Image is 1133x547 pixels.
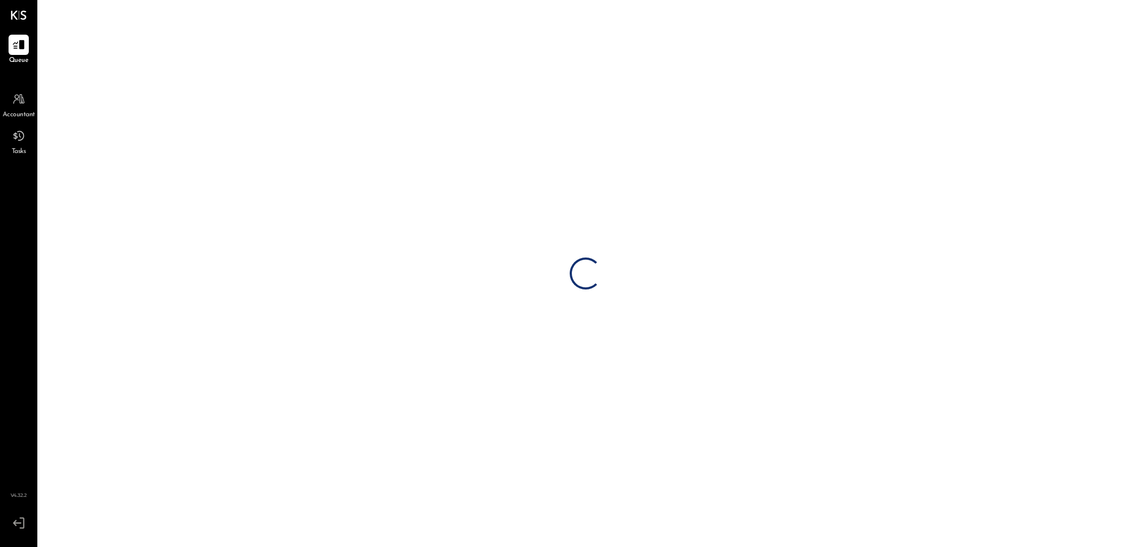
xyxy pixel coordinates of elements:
span: Accountant [3,110,35,120]
a: Queue [1,35,37,66]
a: Accountant [1,89,37,120]
span: Tasks [12,147,26,157]
span: Queue [9,56,29,66]
a: Tasks [1,126,37,157]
